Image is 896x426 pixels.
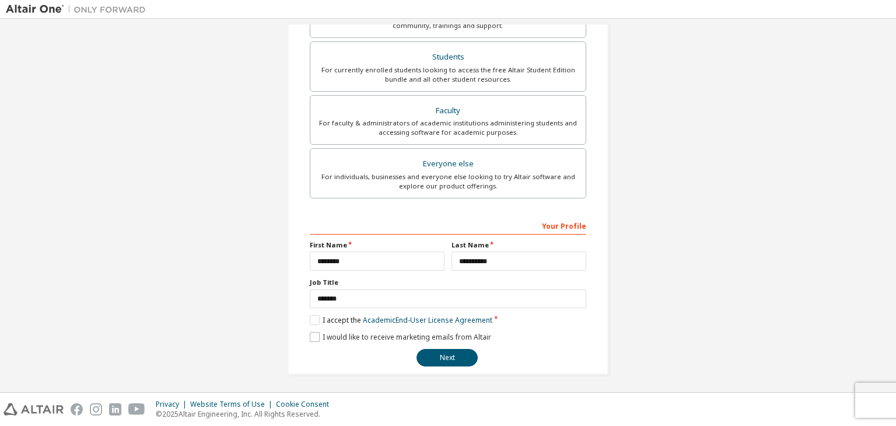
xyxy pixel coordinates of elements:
[416,349,478,366] button: Next
[310,216,586,235] div: Your Profile
[317,103,579,119] div: Faculty
[128,403,145,415] img: youtube.svg
[190,400,276,409] div: Website Terms of Use
[90,403,102,415] img: instagram.svg
[276,400,336,409] div: Cookie Consent
[317,118,579,137] div: For faculty & administrators of academic institutions administering students and accessing softwa...
[317,156,579,172] div: Everyone else
[317,49,579,65] div: Students
[310,332,491,342] label: I would like to receive marketing emails from Altair
[310,278,586,287] label: Job Title
[6,4,152,15] img: Altair One
[310,240,444,250] label: First Name
[317,65,579,84] div: For currently enrolled students looking to access the free Altair Student Edition bundle and all ...
[317,172,579,191] div: For individuals, businesses and everyone else looking to try Altair software and explore our prod...
[109,403,121,415] img: linkedin.svg
[3,403,64,415] img: altair_logo.svg
[363,315,492,325] a: Academic End-User License Agreement
[156,400,190,409] div: Privacy
[452,240,586,250] label: Last Name
[71,403,83,415] img: facebook.svg
[156,409,336,419] p: © 2025 Altair Engineering, Inc. All Rights Reserved.
[310,315,492,325] label: I accept the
